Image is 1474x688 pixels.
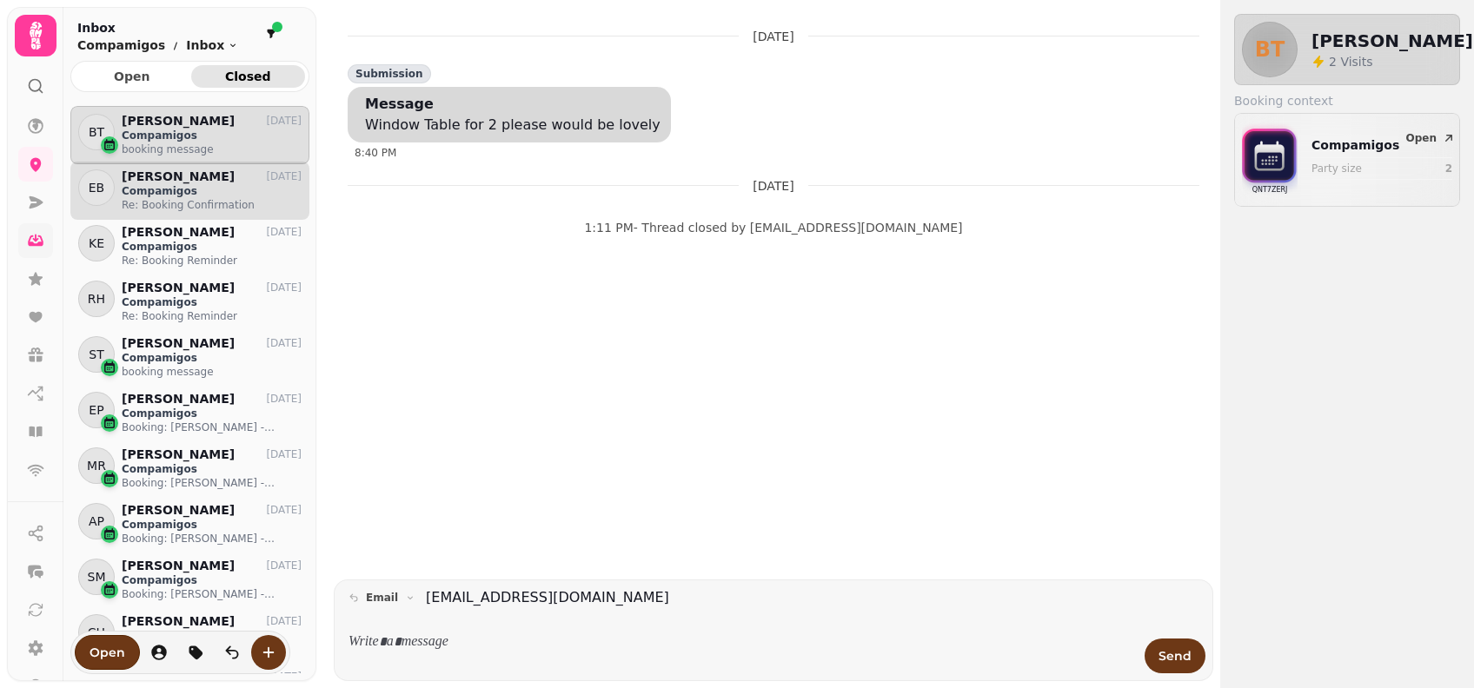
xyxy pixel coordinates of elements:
button: Send [1145,638,1205,673]
p: [DATE] [266,503,302,517]
p: Booking: [PERSON_NAME] - [DATE] 9:45 AM [122,587,302,601]
button: Open [75,635,140,670]
p: [DATE] [266,281,302,294]
p: Compamigos [122,407,302,420]
div: grid [70,106,309,673]
p: Compamigos [122,184,302,198]
p: Compamigos [122,629,302,643]
button: Open [75,65,189,88]
span: AP [89,513,104,530]
button: tag-thread [178,635,213,670]
p: Compamigos [122,240,302,254]
p: Booking: [PERSON_NAME] - [DATE] 9:45 AM [122,532,302,546]
p: Compamigos [1311,136,1410,154]
p: [DATE] [266,614,302,628]
p: Compamigos [122,462,302,476]
img: bookings-icon [1242,121,1298,195]
div: Submission [348,64,431,83]
p: [PERSON_NAME] [122,614,235,629]
p: Compamigos [122,351,302,365]
span: 2 [1329,55,1340,69]
p: [DATE] [266,114,302,128]
div: Message [365,94,434,115]
p: Re: Booking Confirmation [122,198,302,212]
span: SM [88,568,106,585]
p: [PERSON_NAME] [122,225,235,240]
p: Visits [1329,53,1373,70]
p: Re: Booking Reminder [122,254,302,268]
p: [PERSON_NAME] [122,114,235,129]
nav: breadcrumb [77,36,238,54]
span: BT [89,123,104,141]
span: EB [89,179,104,196]
button: create-convo [251,635,286,670]
p: Booking: [PERSON_NAME] - [DATE] 10:00 AM [122,420,302,434]
div: 1:11 PM - Thread closed by [EMAIL_ADDRESS][DOMAIN_NAME] [584,219,962,236]
button: is-read [215,635,249,670]
p: booking message [122,365,302,379]
p: booking message [122,142,302,156]
p: [DATE] [266,169,302,183]
span: MR [87,457,106,474]
p: [PERSON_NAME] [122,336,235,351]
label: Booking context [1234,92,1460,109]
span: ST [89,346,103,363]
p: [PERSON_NAME] [122,281,235,295]
p: [DATE] [266,447,302,461]
p: [DATE] [266,392,302,406]
p: Compamigos [122,129,302,142]
span: Open [89,70,176,83]
p: Party size [1311,162,1410,175]
h2: Inbox [77,19,238,36]
div: 8:40 PM [355,146,1158,160]
a: [EMAIL_ADDRESS][DOMAIN_NAME] [426,587,669,608]
p: Re: Booking Reminder [122,309,302,323]
p: [PERSON_NAME] [122,392,235,407]
p: Booking: [PERSON_NAME] - [DATE] 10:00 AM [122,476,302,490]
button: email [342,587,422,608]
button: Inbox [186,36,238,54]
p: [DATE] [266,225,302,239]
p: [DATE] [266,559,302,572]
p: Compamigos [122,518,302,532]
p: [PERSON_NAME] [122,559,235,573]
p: [PERSON_NAME] [122,503,235,518]
span: Open [90,646,125,658]
h2: [PERSON_NAME] [1311,29,1473,53]
span: EP [89,401,103,419]
span: CH [88,624,105,641]
p: 2 [1445,162,1452,175]
span: Open [1406,133,1437,143]
p: Compamigos [122,295,302,309]
span: Closed [205,70,292,83]
span: KE [89,235,104,252]
p: Compamigos [122,573,302,587]
p: [DATE] [753,177,793,195]
span: RH [88,290,105,308]
span: Send [1159,650,1192,662]
p: Compamigos [77,36,165,54]
button: Closed [191,65,306,88]
span: BT [1255,39,1285,60]
button: filter [261,23,282,44]
p: [DATE] [266,336,302,350]
div: Window Table for 2 please would be lovely [365,115,661,136]
p: [PERSON_NAME] [122,447,235,462]
div: bookings-iconQNT7ZERJCompamigosParty size2Open [1242,121,1452,199]
button: Open [1399,128,1463,149]
p: QNT7ZERJ [1252,182,1288,199]
p: [DATE] [753,28,793,45]
p: [PERSON_NAME] [122,169,235,184]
